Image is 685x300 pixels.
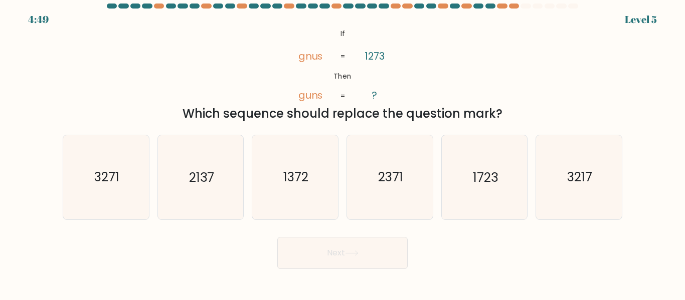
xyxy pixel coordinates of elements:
[473,169,498,186] text: 1723
[28,12,49,27] div: 4:49
[281,27,405,103] svg: @import url('[URL][DOMAIN_NAME]);
[340,91,345,101] tspan: =
[298,49,322,63] tspan: gnus
[189,169,214,186] text: 2137
[625,12,657,27] div: Level 5
[283,169,308,186] text: 1372
[365,49,385,63] tspan: 1273
[69,105,616,123] div: Which sequence should replace the question mark?
[378,169,403,186] text: 2371
[340,29,345,39] tspan: If
[94,169,119,186] text: 3271
[567,169,592,186] text: 3217
[372,89,378,103] tspan: ?
[298,89,322,103] tspan: guns
[340,51,345,61] tspan: =
[277,237,408,269] button: Next
[333,71,352,81] tspan: Then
